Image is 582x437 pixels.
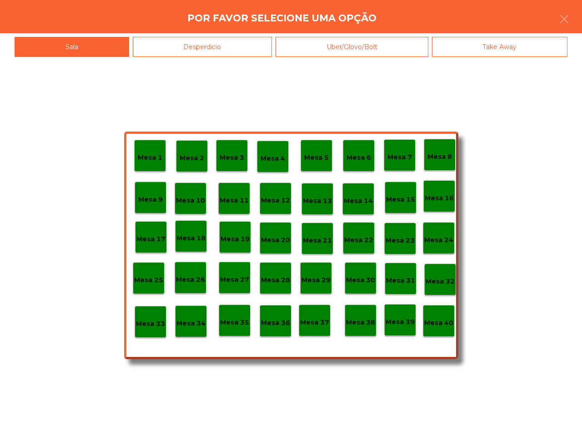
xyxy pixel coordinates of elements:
[221,234,250,244] p: Mesa 19
[15,37,129,57] div: Sala
[424,318,453,328] p: Mesa 40
[261,275,290,285] p: Mesa 28
[386,275,415,286] p: Mesa 31
[344,235,373,245] p: Mesa 22
[425,193,454,203] p: Mesa 16
[346,317,375,328] p: Mesa 38
[386,235,415,246] p: Mesa 23
[187,11,376,25] h4: Por favor selecione uma opção
[138,194,163,205] p: Mesa 9
[432,37,568,57] div: Take Away
[176,318,206,329] p: Mesa 34
[424,235,453,245] p: Mesa 24
[133,37,272,57] div: Desperdicio
[300,317,329,328] p: Mesa 37
[386,317,415,327] p: Mesa 39
[387,152,412,163] p: Mesa 7
[138,152,162,163] p: Mesa 1
[176,195,205,206] p: Mesa 10
[386,194,415,205] p: Mesa 15
[303,196,332,206] p: Mesa 13
[134,275,163,285] p: Mesa 25
[176,233,206,244] p: Mesa 18
[276,37,428,57] div: Uber/Glovo/Bolt
[220,317,249,328] p: Mesa 35
[261,195,290,206] p: Mesa 12
[426,276,455,287] p: Mesa 32
[220,152,244,163] p: Mesa 3
[346,275,375,285] p: Mesa 30
[220,195,249,206] p: Mesa 11
[136,234,166,244] p: Mesa 17
[427,152,452,162] p: Mesa 8
[303,235,332,246] p: Mesa 21
[261,235,290,245] p: Mesa 20
[180,153,204,163] p: Mesa 2
[176,274,205,285] p: Mesa 26
[346,152,371,163] p: Mesa 6
[344,196,373,206] p: Mesa 14
[261,153,285,164] p: Mesa 4
[301,275,331,285] p: Mesa 29
[220,274,249,285] p: Mesa 27
[261,318,290,328] p: Mesa 36
[304,152,329,163] p: Mesa 5
[136,319,165,329] p: Mesa 33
